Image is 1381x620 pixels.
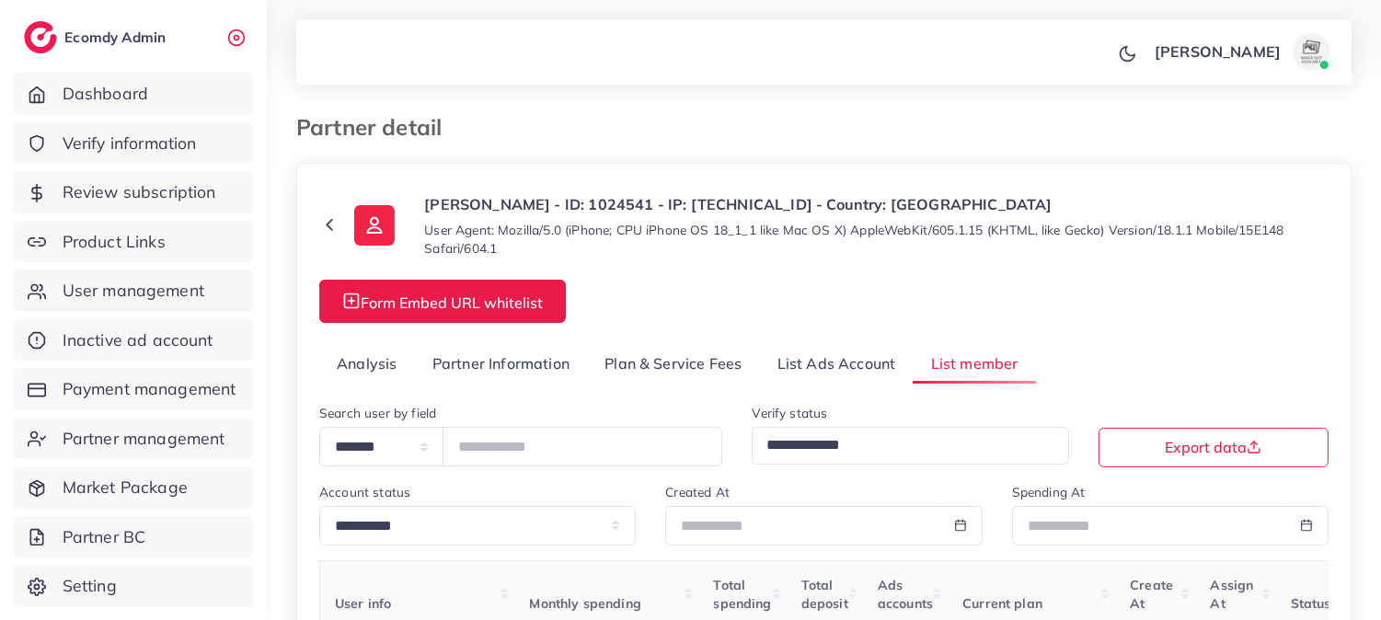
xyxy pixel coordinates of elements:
[24,21,170,53] a: logoEcomdy Admin
[14,466,253,509] a: Market Package
[63,132,197,155] span: Verify information
[913,345,1035,385] a: List member
[63,328,213,352] span: Inactive ad account
[319,280,566,323] button: Form Embed URL whitelist
[63,377,236,401] span: Payment management
[14,565,253,607] a: Setting
[415,345,587,385] a: Partner Information
[587,345,759,385] a: Plan & Service Fees
[64,29,170,46] h2: Ecomdy Admin
[319,404,436,422] label: Search user by field
[319,483,410,501] label: Account status
[14,270,253,312] a: User management
[14,73,253,115] a: Dashboard
[752,427,1068,465] div: Search for option
[63,525,146,549] span: Partner BC
[1165,440,1261,454] span: Export data
[63,574,117,598] span: Setting
[14,418,253,460] a: Partner management
[14,171,253,213] a: Review subscription
[752,404,827,422] label: Verify status
[962,595,1042,612] span: Current plan
[1155,40,1281,63] p: [PERSON_NAME]
[14,319,253,362] a: Inactive ad account
[801,577,848,612] span: Total deposit
[1130,577,1173,612] span: Create At
[63,82,148,106] span: Dashboard
[63,279,204,303] span: User management
[63,230,166,254] span: Product Links
[878,577,933,612] span: Ads accounts
[665,483,730,501] label: Created At
[63,476,188,499] span: Market Package
[424,221,1329,258] small: User Agent: Mozilla/5.0 (iPhone; CPU iPhone OS 18_1_1 like Mac OS X) AppleWebKit/605.1.15 (KHTML,...
[760,345,914,385] a: List Ads Account
[529,595,641,612] span: Monthly spending
[713,577,771,612] span: Total spending
[14,122,253,165] a: Verify information
[354,205,395,246] img: ic-user-info.36bf1079.svg
[1145,33,1337,70] a: [PERSON_NAME]avatar
[760,431,1044,460] input: Search for option
[335,595,391,612] span: User info
[14,368,253,410] a: Payment management
[1012,483,1086,501] label: Spending At
[24,21,57,53] img: logo
[1293,33,1329,70] img: avatar
[14,516,253,558] a: Partner BC
[1210,577,1253,612] span: Assign At
[1291,595,1331,612] span: Status
[296,114,456,141] h3: Partner detail
[319,345,415,385] a: Analysis
[63,427,225,451] span: Partner management
[424,193,1329,215] p: [PERSON_NAME] - ID: 1024541 - IP: [TECHNICAL_ID] - Country: [GEOGRAPHIC_DATA]
[14,221,253,263] a: Product Links
[1099,428,1329,467] button: Export data
[63,180,216,204] span: Review subscription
